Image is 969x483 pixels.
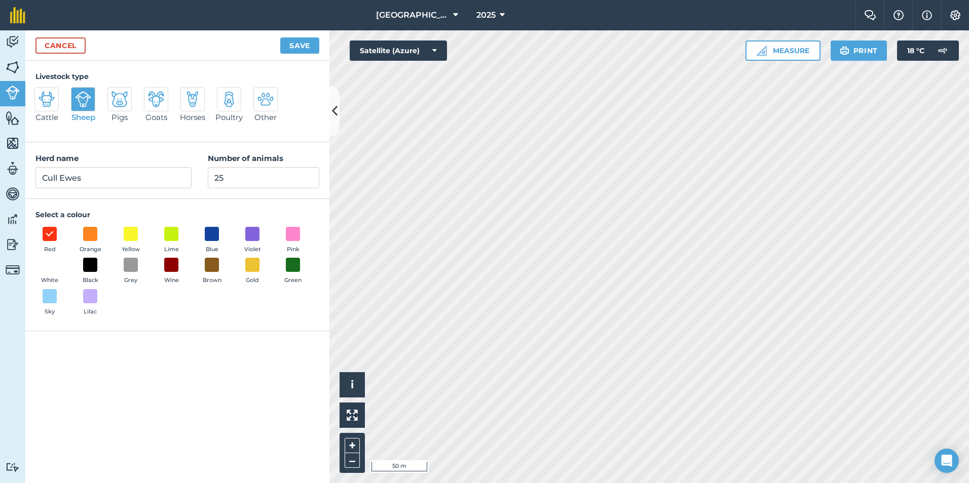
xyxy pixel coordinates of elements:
button: – [345,453,360,468]
button: Violet [238,227,267,254]
button: Blue [198,227,226,254]
span: Black [83,276,98,285]
img: svg+xml;base64,PD94bWwgdmVyc2lvbj0iMS4wIiBlbmNvZGluZz0idXRmLTgiPz4KPCEtLSBHZW5lcmF0b3I6IEFkb2JlIE... [39,91,55,107]
span: Orange [80,245,101,254]
span: Violet [244,245,261,254]
strong: Herd name [35,153,79,163]
span: Brown [203,276,221,285]
span: i [351,378,354,391]
img: svg+xml;base64,PD94bWwgdmVyc2lvbj0iMS4wIiBlbmNvZGluZz0idXRmLTgiPz4KPCEtLSBHZW5lcmF0b3I6IEFkb2JlIE... [111,91,128,107]
span: Cattle [35,111,58,124]
span: [GEOGRAPHIC_DATA] [376,9,449,21]
img: svg+xml;base64,PD94bWwgdmVyc2lvbj0iMS4wIiBlbmNvZGluZz0idXRmLTgiPz4KPCEtLSBHZW5lcmF0b3I6IEFkb2JlIE... [257,91,274,107]
img: svg+xml;base64,PD94bWwgdmVyc2lvbj0iMS4wIiBlbmNvZGluZz0idXRmLTgiPz4KPCEtLSBHZW5lcmF0b3I6IEFkb2JlIE... [6,161,20,176]
button: Save [280,37,319,54]
button: Wine [157,258,185,285]
button: Lime [157,227,185,254]
span: Lime [164,245,179,254]
span: Green [284,276,302,285]
span: Blue [206,245,218,254]
img: Ruler icon [757,46,767,56]
strong: Select a colour [35,210,90,219]
div: Open Intercom Messenger [935,449,959,473]
img: svg+xml;base64,PD94bWwgdmVyc2lvbj0iMS4wIiBlbmNvZGluZz0idXRmLTgiPz4KPCEtLSBHZW5lcmF0b3I6IEFkb2JlIE... [148,91,164,107]
button: Pink [279,227,307,254]
span: Other [254,111,277,124]
span: Wine [164,276,179,285]
span: 2025 [476,9,496,21]
span: Sheep [71,111,95,124]
strong: Number of animals [208,153,283,163]
button: Grey [117,258,145,285]
button: Print [831,41,887,61]
button: Gold [238,258,267,285]
button: Lilac [76,289,104,316]
button: Black [76,258,104,285]
img: svg+xml;base64,PHN2ZyB4bWxucz0iaHR0cDovL3d3dy53My5vcmcvMjAwMC9zdmciIHdpZHRoPSIxOCIgaGVpZ2h0PSIyNC... [45,228,54,240]
img: svg+xml;base64,PD94bWwgdmVyc2lvbj0iMS4wIiBlbmNvZGluZz0idXRmLTgiPz4KPCEtLSBHZW5lcmF0b3I6IEFkb2JlIE... [6,186,20,202]
span: Gold [246,276,259,285]
img: svg+xml;base64,PD94bWwgdmVyc2lvbj0iMS4wIiBlbmNvZGluZz0idXRmLTgiPz4KPCEtLSBHZW5lcmF0b3I6IEFkb2JlIE... [6,263,20,277]
img: svg+xml;base64,PHN2ZyB4bWxucz0iaHR0cDovL3d3dy53My5vcmcvMjAwMC9zdmciIHdpZHRoPSI1NiIgaGVpZ2h0PSI2MC... [6,60,20,75]
span: Sky [45,307,55,316]
img: svg+xml;base64,PD94bWwgdmVyc2lvbj0iMS4wIiBlbmNvZGluZz0idXRmLTgiPz4KPCEtLSBHZW5lcmF0b3I6IEFkb2JlIE... [75,91,91,107]
span: Horses [180,111,205,124]
span: Lilac [84,307,97,316]
button: Satellite (Azure) [350,41,447,61]
h4: Livestock type [35,71,319,82]
span: Grey [124,276,137,285]
img: svg+xml;base64,PD94bWwgdmVyc2lvbj0iMS4wIiBlbmNvZGluZz0idXRmLTgiPz4KPCEtLSBHZW5lcmF0b3I6IEFkb2JlIE... [6,86,20,100]
img: svg+xml;base64,PHN2ZyB4bWxucz0iaHR0cDovL3d3dy53My5vcmcvMjAwMC9zdmciIHdpZHRoPSIxOSIgaGVpZ2h0PSIyNC... [840,45,849,57]
img: svg+xml;base64,PD94bWwgdmVyc2lvbj0iMS4wIiBlbmNvZGluZz0idXRmLTgiPz4KPCEtLSBHZW5lcmF0b3I6IEFkb2JlIE... [6,212,20,227]
button: i [340,372,365,397]
img: svg+xml;base64,PD94bWwgdmVyc2lvbj0iMS4wIiBlbmNvZGluZz0idXRmLTgiPz4KPCEtLSBHZW5lcmF0b3I6IEFkb2JlIE... [933,41,953,61]
img: svg+xml;base64,PD94bWwgdmVyc2lvbj0iMS4wIiBlbmNvZGluZz0idXRmLTgiPz4KPCEtLSBHZW5lcmF0b3I6IEFkb2JlIE... [184,91,201,107]
img: svg+xml;base64,PHN2ZyB4bWxucz0iaHR0cDovL3d3dy53My5vcmcvMjAwMC9zdmciIHdpZHRoPSIxNyIgaGVpZ2h0PSIxNy... [922,9,932,21]
img: Two speech bubbles overlapping with the left bubble in the forefront [864,10,876,20]
button: Green [279,258,307,285]
span: Pink [287,245,300,254]
button: White [35,258,64,285]
img: A cog icon [949,10,961,20]
img: svg+xml;base64,PD94bWwgdmVyc2lvbj0iMS4wIiBlbmNvZGluZz0idXRmLTgiPz4KPCEtLSBHZW5lcmF0b3I6IEFkb2JlIE... [6,34,20,50]
span: Red [44,245,56,254]
button: Brown [198,258,226,285]
button: Yellow [117,227,145,254]
button: + [345,438,360,453]
span: Goats [145,111,167,124]
img: fieldmargin Logo [10,7,25,23]
button: Sky [35,289,64,316]
button: Measure [746,41,821,61]
img: svg+xml;base64,PD94bWwgdmVyc2lvbj0iMS4wIiBlbmNvZGluZz0idXRmLTgiPz4KPCEtLSBHZW5lcmF0b3I6IEFkb2JlIE... [6,462,20,472]
img: svg+xml;base64,PD94bWwgdmVyc2lvbj0iMS4wIiBlbmNvZGluZz0idXRmLTgiPz4KPCEtLSBHZW5lcmF0b3I6IEFkb2JlIE... [6,237,20,252]
span: White [41,276,58,285]
a: Cancel [35,37,86,54]
img: A question mark icon [892,10,905,20]
span: Poultry [215,111,243,124]
span: 18 ° C [907,41,924,61]
span: Yellow [122,245,140,254]
button: Red [35,227,64,254]
img: svg+xml;base64,PHN2ZyB4bWxucz0iaHR0cDovL3d3dy53My5vcmcvMjAwMC9zdmciIHdpZHRoPSI1NiIgaGVpZ2h0PSI2MC... [6,136,20,151]
button: 18 °C [897,41,959,61]
img: svg+xml;base64,PD94bWwgdmVyc2lvbj0iMS4wIiBlbmNvZGluZz0idXRmLTgiPz4KPCEtLSBHZW5lcmF0b3I6IEFkb2JlIE... [221,91,237,107]
img: svg+xml;base64,PHN2ZyB4bWxucz0iaHR0cDovL3d3dy53My5vcmcvMjAwMC9zdmciIHdpZHRoPSI1NiIgaGVpZ2h0PSI2MC... [6,110,20,126]
button: Orange [76,227,104,254]
span: Pigs [111,111,128,124]
img: Four arrows, one pointing top left, one top right, one bottom right and the last bottom left [347,410,358,421]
